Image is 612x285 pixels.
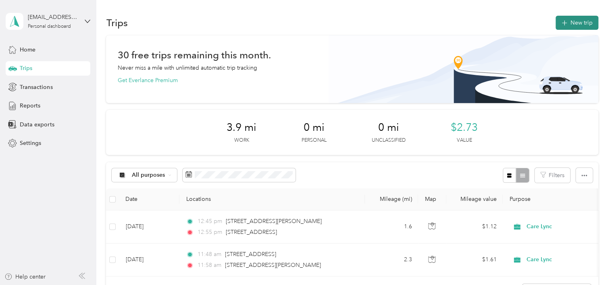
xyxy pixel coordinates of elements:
[28,13,78,21] div: [EMAIL_ADDRESS][DOMAIN_NAME]
[117,76,177,85] button: Get Everlance Premium
[302,137,327,144] p: Personal
[226,229,277,235] span: [STREET_ADDRESS]
[446,244,503,277] td: $1.61
[20,45,35,54] span: Home
[179,188,365,211] th: Locations
[132,172,165,178] span: All purposes
[20,139,41,147] span: Settings
[198,250,221,259] span: 11:48 am
[365,188,418,211] th: Mileage (mi)
[119,244,179,277] td: [DATE]
[225,262,321,268] span: [STREET_ADDRESS][PERSON_NAME]
[378,121,399,134] span: 0 mi
[527,255,600,264] span: Care Lync
[365,244,418,277] td: 2.3
[527,222,600,231] span: Care Lync
[535,168,570,183] button: Filters
[20,101,40,110] span: Reports
[365,211,418,244] td: 1.6
[304,121,325,134] span: 0 mi
[225,251,276,258] span: [STREET_ADDRESS]
[451,121,478,134] span: $2.73
[119,188,179,211] th: Date
[119,211,179,244] td: [DATE]
[28,24,71,29] div: Personal dashboard
[117,51,271,59] h1: 30 free trips remaining this month.
[567,240,612,285] iframe: Everlance-gr Chat Button Frame
[198,217,222,226] span: 12:45 pm
[198,228,222,237] span: 12:55 pm
[226,218,322,225] span: [STREET_ADDRESS][PERSON_NAME]
[556,16,598,30] button: New trip
[418,188,446,211] th: Map
[198,261,221,270] span: 11:58 am
[227,121,256,134] span: 3.9 mi
[329,35,598,103] img: Banner
[456,137,472,144] p: Value
[4,273,46,281] button: Help center
[446,211,503,244] td: $1.12
[20,83,52,91] span: Transactions
[446,188,503,211] th: Mileage value
[20,120,54,129] span: Data exports
[20,64,32,72] span: Trips
[234,137,249,144] p: Work
[117,64,257,72] p: Never miss a mile with unlimited automatic trip tracking
[106,19,127,27] h1: Trips
[372,137,406,144] p: Unclassified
